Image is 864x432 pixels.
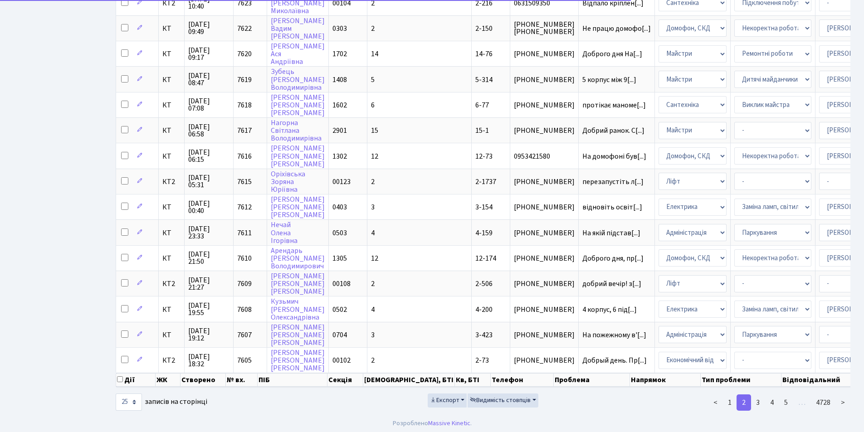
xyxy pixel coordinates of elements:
[455,373,491,387] th: Кв, БТІ
[237,330,252,340] span: 7607
[271,271,325,296] a: [PERSON_NAME][PERSON_NAME][PERSON_NAME]
[363,373,455,387] th: [DEMOGRAPHIC_DATA], БТІ
[237,228,252,238] span: 7611
[582,228,640,238] span: На якій підстав[...]
[162,357,181,364] span: КТ2
[371,49,378,59] span: 14
[514,50,575,58] span: [PHONE_NUMBER]
[835,394,850,411] a: >
[722,394,737,411] a: 1
[514,102,575,109] span: [PHONE_NUMBER]
[162,50,181,58] span: КТ
[162,102,181,109] span: КТ
[582,151,646,161] span: На домофоні був[...]
[514,229,575,237] span: [PHONE_NUMBER]
[491,373,554,387] th: Телефон
[582,305,637,315] span: 4 корпус, 6 під[...]
[371,75,375,85] span: 5
[514,178,575,185] span: [PHONE_NUMBER]
[271,220,298,246] a: НечайОленаІгорівна
[332,330,347,340] span: 0704
[332,100,347,110] span: 1602
[188,21,229,35] span: [DATE] 09:49
[271,16,325,41] a: [PERSON_NAME]Вадим[PERSON_NAME]
[779,394,793,411] a: 5
[630,373,701,387] th: Напрямок
[514,153,575,160] span: 0953421580
[188,47,229,61] span: [DATE] 09:17
[327,373,363,387] th: Секція
[475,279,493,289] span: 2-506
[475,177,496,187] span: 2-1737
[188,149,229,163] span: [DATE] 06:15
[237,100,252,110] span: 7618
[332,49,347,59] span: 1702
[271,67,325,92] a: Зубець[PERSON_NAME]Володимирівна
[258,373,327,387] th: ПІБ
[332,355,351,365] span: 00102
[237,177,252,187] span: 7615
[371,151,378,161] span: 12
[475,24,493,34] span: 2-150
[162,229,181,237] span: КТ
[237,151,252,161] span: 7616
[475,100,489,110] span: 6-77
[332,126,347,136] span: 2901
[371,202,375,212] span: 3
[162,76,181,83] span: КТ
[332,151,347,161] span: 1302
[428,418,470,428] a: Massive Kinetic
[514,204,575,211] span: [PHONE_NUMBER]
[470,396,531,405] span: Видимість стовпців
[237,305,252,315] span: 7608
[116,393,142,411] select: записів на сторінці
[475,126,489,136] span: 15-1
[116,373,156,387] th: Дії
[188,277,229,291] span: [DATE] 21:27
[237,202,252,212] span: 7612
[371,253,378,263] span: 12
[156,373,180,387] th: ЖК
[430,396,459,405] span: Експорт
[237,24,252,34] span: 7622
[582,126,644,136] span: Добрий ранок. С[...]
[188,353,229,368] span: [DATE] 18:32
[332,305,347,315] span: 0502
[332,279,351,289] span: 00108
[514,357,575,364] span: [PHONE_NUMBER]
[271,92,325,118] a: [PERSON_NAME][PERSON_NAME][PERSON_NAME]
[116,393,207,411] label: записів на сторінці
[162,331,181,339] span: КТ
[701,373,781,387] th: Тип проблеми
[582,279,641,289] span: добрий вечір! з[...]
[332,202,347,212] span: 0403
[237,75,252,85] span: 7619
[237,253,252,263] span: 7610
[188,327,229,342] span: [DATE] 19:12
[371,305,375,315] span: 4
[371,330,375,340] span: 3
[271,144,325,169] a: [PERSON_NAME][PERSON_NAME][PERSON_NAME]
[188,302,229,316] span: [DATE] 19:55
[751,394,765,411] a: 3
[781,373,863,387] th: Відповідальний
[371,177,375,187] span: 2
[582,355,647,365] span: Добрый день. Пр[...]
[475,49,493,59] span: 14-76
[188,97,229,112] span: [DATE] 07:08
[237,126,252,136] span: 7617
[810,394,836,411] a: 4728
[162,204,181,211] span: КТ
[708,394,723,411] a: <
[332,177,351,187] span: 00123
[226,373,258,387] th: № вх.
[582,100,646,110] span: протікає маноме[...]
[371,24,375,34] span: 2
[475,330,493,340] span: 3-423
[582,75,636,85] span: 5 корпус між 9[...]
[271,246,325,271] a: Арендарь[PERSON_NAME]Володимирович
[514,255,575,262] span: [PHONE_NUMBER]
[332,228,347,238] span: 0503
[514,21,575,35] span: [PHONE_NUMBER] [PHONE_NUMBER]
[162,280,181,287] span: КТ2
